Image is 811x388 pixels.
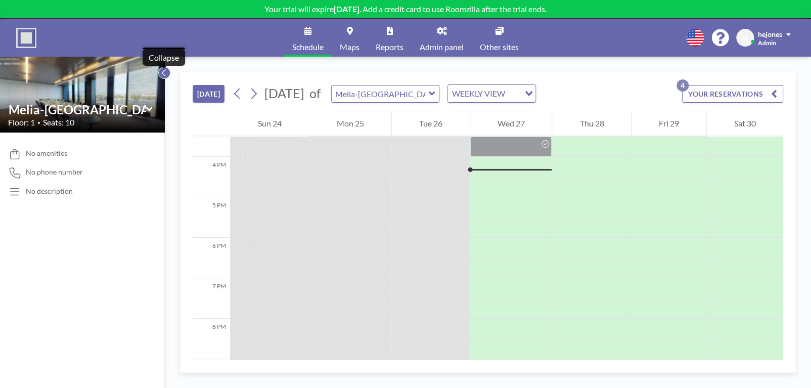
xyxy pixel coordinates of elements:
span: [DATE] [264,85,304,101]
span: of [309,85,321,101]
span: Reports [376,43,403,51]
a: Schedule [284,19,332,57]
button: YOUR RESERVATIONS4 [682,85,783,103]
span: Seats: 10 [43,117,74,127]
div: Sun 24 [231,111,309,136]
b: [DATE] [334,4,359,14]
input: Search for option [508,87,519,100]
a: Admin panel [412,19,472,57]
div: Thu 28 [552,111,631,136]
span: Admin [758,39,776,47]
button: [DATE] [193,85,224,103]
div: Search for option [448,85,535,102]
input: Melia-River Room [332,85,429,102]
span: hejones [758,30,782,38]
div: 6 PM [193,238,230,278]
div: No description [26,187,73,196]
span: H [742,33,748,42]
span: Floor: 1 [8,117,35,127]
div: Sat 30 [707,111,783,136]
span: • [37,119,40,126]
span: Admin panel [420,43,464,51]
img: organization-logo [16,28,36,48]
div: 5 PM [193,197,230,238]
span: Other sites [480,43,519,51]
span: No phone number [26,167,83,177]
span: No amenities [26,149,67,158]
a: Reports [368,19,412,57]
div: Mon 25 [309,111,391,136]
a: Maps [332,19,368,57]
div: Collapse [149,53,179,63]
span: WEEKLY VIEW [450,87,507,100]
div: 3 PM [193,116,230,157]
div: 4 PM [193,157,230,197]
div: 7 PM [193,278,230,319]
div: 8 PM [193,319,230,359]
span: Schedule [292,43,324,51]
div: Tue 26 [392,111,470,136]
a: Other sites [472,19,527,57]
span: Maps [340,43,359,51]
div: Wed 27 [470,111,552,136]
input: Melia-River Room [9,102,146,117]
div: Fri 29 [632,111,706,136]
p: 4 [677,79,689,92]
